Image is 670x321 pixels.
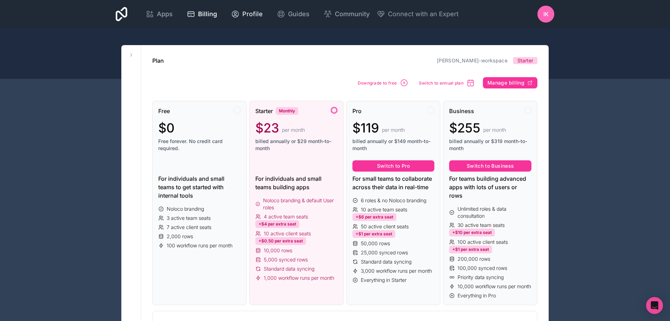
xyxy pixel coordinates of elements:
[352,138,435,152] span: billed annually or $149 month-to-month
[361,206,407,213] span: 10 active team seats
[158,107,170,115] span: Free
[255,107,273,115] span: Starter
[352,230,395,238] div: +$1 per extra seat
[355,76,411,89] button: Downgrade to free
[198,9,217,19] span: Billing
[449,138,531,152] span: billed annually or $319 month-to-month
[264,274,334,282] span: 1,000 workflow runs per month
[458,274,504,281] span: Priority data syncing
[264,265,314,272] span: Standard data syncing
[458,222,505,229] span: 30 active team seats
[264,256,308,263] span: 5,000 synced rows
[167,242,232,249] span: 100 workflow runs per month
[449,121,480,135] span: $255
[167,205,204,212] span: Noloco branding
[361,249,408,256] span: 25,000 synced rows
[167,233,193,240] span: 2,000 rows
[242,9,263,19] span: Profile
[263,197,337,211] span: Noloco branding & default User roles
[352,121,379,135] span: $119
[458,255,490,263] span: 200,000 rows
[255,138,338,152] span: billed annually or $29 month-to-month
[276,107,298,115] div: Monthly
[352,174,435,191] div: For small teams to collaborate across their data in real-time
[543,10,549,18] span: IK
[255,237,306,245] div: +$0.50 per extra seat
[361,267,432,274] span: 3,000 workflow runs per month
[646,297,663,314] div: Open Intercom Messenger
[152,56,164,65] h1: Plan
[264,213,308,220] span: 4 active team seats
[167,215,211,222] span: 3 active team seats
[361,223,409,230] span: 50 active client seats
[361,240,390,247] span: 50,000 rows
[167,224,211,231] span: 7 active client seats
[449,229,495,236] div: +$10 per extra seat
[352,213,396,221] div: +$6 per extra seat
[157,9,173,19] span: Apps
[352,160,435,172] button: Switch to Pro
[487,80,524,86] span: Manage billing
[458,283,531,290] span: 10,000 workflow runs per month
[416,76,477,89] button: Switch to annual plan
[181,6,223,22] a: Billing
[483,77,537,88] button: Manage billing
[388,9,459,19] span: Connect with an Expert
[352,107,362,115] span: Pro
[140,6,178,22] a: Apps
[449,174,531,200] div: For teams building advanced apps with lots of users or rows
[458,205,531,220] span: Unlimited roles & data consultation
[458,292,496,299] span: Everything in Pro
[255,220,299,228] div: +$4 per extra seat
[361,277,407,284] span: Everything in Starter
[517,57,533,64] span: Starter
[158,174,241,200] div: For individuals and small teams to get started with internal tools
[264,247,292,254] span: 10,000 rows
[483,126,506,134] span: per month
[264,230,311,237] span: 10 active client seats
[437,57,508,63] a: [PERSON_NAME]-workspace
[288,9,310,19] span: Guides
[158,138,241,152] span: Free forever. No credit card required.
[382,126,405,134] span: per month
[335,9,370,19] span: Community
[458,265,507,272] span: 100,000 synced rows
[361,197,426,204] span: 6 roles & no Noloco branding
[458,239,508,246] span: 100 active client seats
[255,121,279,135] span: $23
[255,174,338,191] div: For individuals and small teams building apps
[225,6,268,22] a: Profile
[377,9,459,19] button: Connect with an Expert
[158,121,174,135] span: $0
[449,107,474,115] span: Business
[449,160,531,172] button: Switch to Business
[361,258,411,265] span: Standard data syncing
[419,80,464,86] span: Switch to annual plan
[318,6,375,22] a: Community
[449,246,492,253] div: +$1 per extra seat
[271,6,315,22] a: Guides
[282,126,305,134] span: per month
[358,80,397,86] span: Downgrade to free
